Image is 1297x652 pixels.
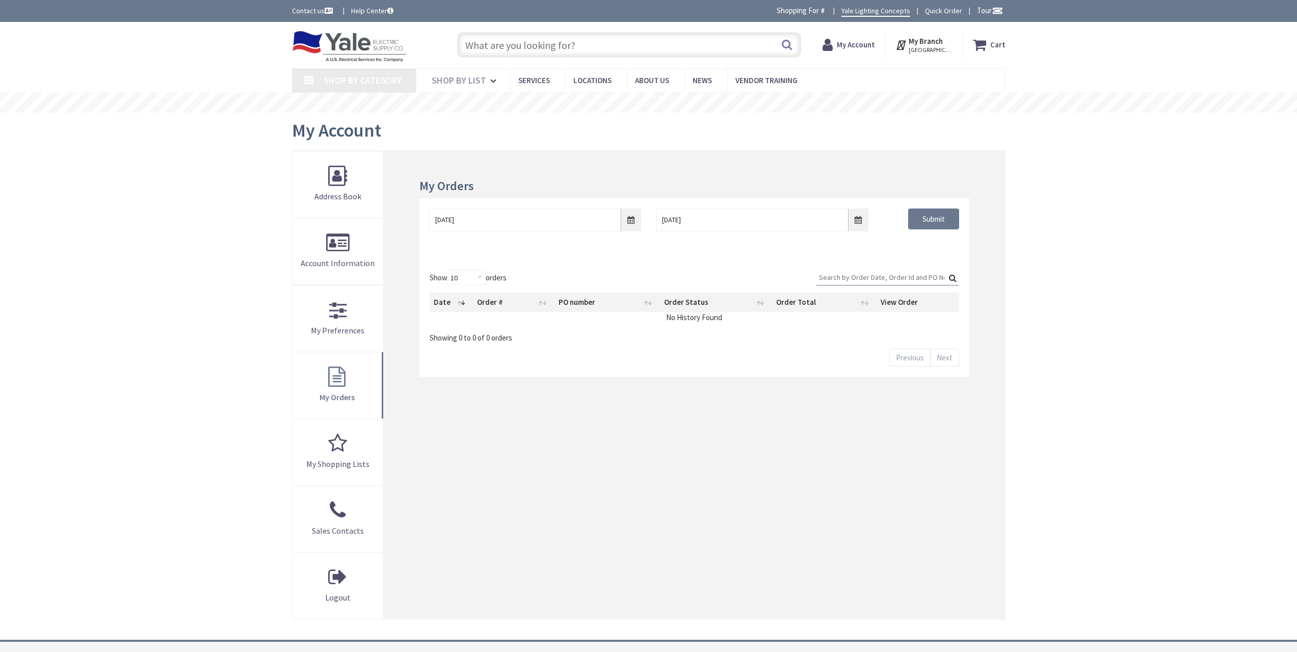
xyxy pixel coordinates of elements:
[430,312,959,323] td: No History Found
[301,258,375,268] span: Account Information
[320,392,355,402] span: My Orders
[419,179,969,193] h3: My Orders
[293,151,384,218] a: Address Book
[312,526,364,536] span: Sales Contacts
[925,6,962,16] a: Quick Order
[473,293,554,312] th: Order #: activate to sort column ascending
[293,218,384,284] a: Account Information
[889,349,931,367] a: Previous
[977,6,1003,15] span: Tour
[314,191,361,201] span: Address Book
[293,352,384,419] a: My Orders
[777,6,819,15] span: Shopping For
[660,293,773,312] th: Order Status: activate to sort column ascending
[430,293,473,312] th: Date
[816,270,959,285] input: Search:
[306,459,369,469] span: My Shopping Lists
[841,6,910,17] a: Yale Lighting Concepts
[430,270,507,285] label: Show orders
[837,40,875,49] strong: My Account
[823,36,875,54] a: My Account
[293,285,384,352] a: My Preferences
[430,326,959,343] div: Showing 0 to 0 of 0 orders
[447,270,486,285] select: Showorders
[772,293,877,312] th: Order Total: activate to sort column ascending
[693,75,712,85] span: News
[895,36,952,54] div: My Branch [GEOGRAPHIC_DATA], [GEOGRAPHIC_DATA]
[432,74,486,86] span: Shop By List
[820,6,825,15] strong: #
[908,208,959,230] input: Submit
[735,75,798,85] span: Vendor Training
[930,349,959,367] a: Next
[324,74,402,86] span: Shop By Category
[973,36,1005,54] a: Cart
[292,6,335,16] a: Contact us
[990,36,1005,54] strong: Cart
[311,325,364,335] span: My Preferences
[351,6,393,16] a: Help Center
[292,119,381,142] span: My Account
[293,553,384,619] a: Logout
[909,36,943,46] strong: My Branch
[877,293,959,312] th: View Order
[292,31,407,62] img: Yale Electric Supply Co.
[554,293,660,312] th: PO number: activate to sort column ascending
[573,75,612,85] span: Locations
[293,486,384,552] a: Sales Contacts
[293,419,384,485] a: My Shopping Lists
[457,32,801,58] input: What are you looking for?
[909,46,952,54] span: [GEOGRAPHIC_DATA], [GEOGRAPHIC_DATA]
[635,75,669,85] span: About Us
[518,75,550,85] span: Services
[325,592,351,603] span: Logout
